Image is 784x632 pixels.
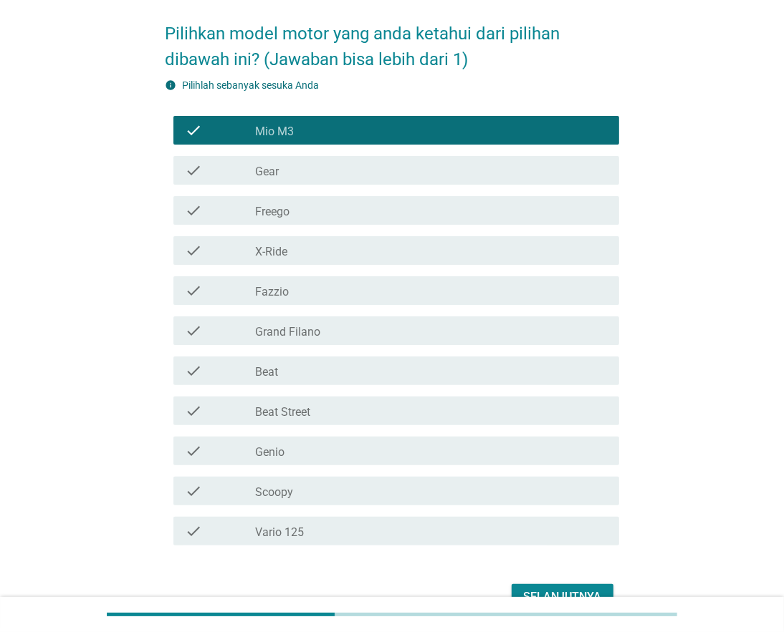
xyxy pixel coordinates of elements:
label: Mio M3 [256,125,295,139]
i: check [185,362,202,379]
i: check [185,442,202,460]
label: Beat [256,365,279,379]
h2: Pilihkan model motor yang anda ketahui dari pilihan dibawah ini? (Jawaban bisa lebih dari 1) [165,6,618,72]
label: Fazzio [256,285,290,299]
button: Selanjutnya [512,584,613,610]
label: Genio [256,445,285,460]
label: Pilihlah sebanyak sesuka Anda [182,79,319,91]
i: check [185,122,202,139]
label: Vario 125 [256,525,305,540]
label: Scoopy [256,485,294,500]
i: check [185,242,202,259]
i: info [165,79,176,91]
div: Selanjutnya [523,588,602,606]
i: check [185,402,202,419]
i: check [185,202,202,219]
label: Grand Filano [256,325,321,339]
i: check [185,522,202,540]
label: Beat Street [256,405,311,419]
i: check [185,282,202,299]
i: check [185,482,202,500]
label: X-Ride [256,245,288,259]
label: Freego [256,205,290,219]
i: check [185,322,202,339]
i: check [185,162,202,179]
label: Gear [256,165,279,179]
